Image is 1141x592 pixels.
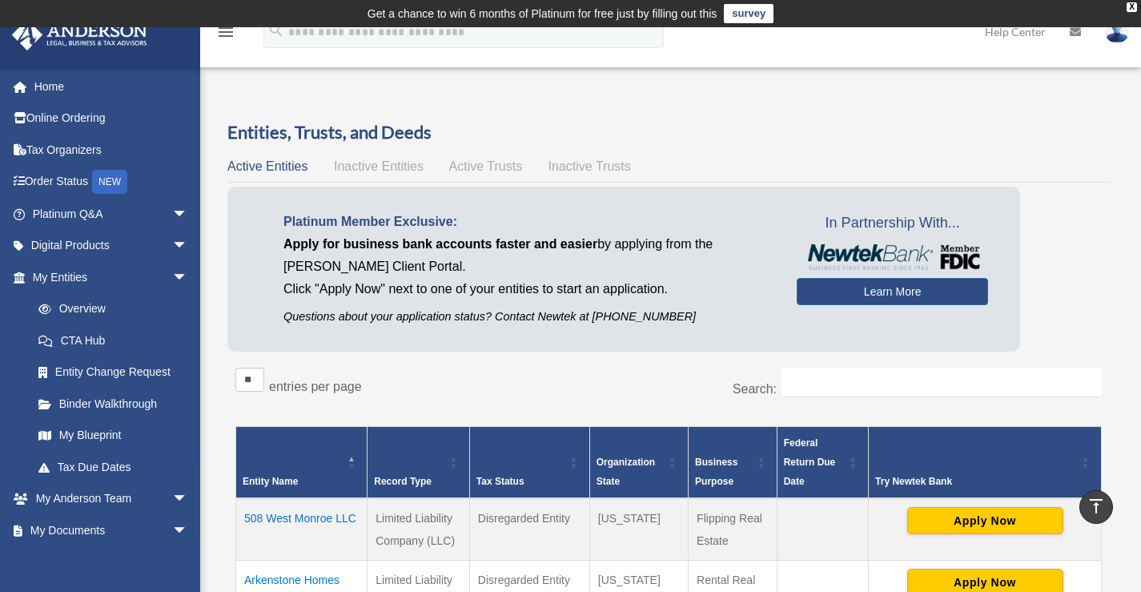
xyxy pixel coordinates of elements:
[11,198,212,230] a: Platinum Q&Aarrow_drop_down
[724,4,773,23] a: survey
[368,4,717,23] div: Get a chance to win 6 months of Platinum for free just by filling out this
[334,159,424,173] span: Inactive Entities
[22,356,204,389] a: Entity Change Request
[283,237,597,251] span: Apply for business bank accounts faster and easier
[11,134,212,166] a: Tax Organizers
[172,198,204,231] span: arrow_drop_down
[368,498,470,561] td: Limited Liability Company (LLC)
[797,278,988,305] a: Learn More
[22,388,204,420] a: Binder Walkthrough
[597,457,655,487] span: Organization State
[11,166,212,199] a: Order StatusNEW
[869,427,1102,499] th: Try Newtek Bank : Activate to sort
[22,451,204,483] a: Tax Due Dates
[589,498,688,561] td: [US_STATE]
[22,420,204,452] a: My Blueprint
[1127,2,1137,12] div: close
[1087,497,1106,516] i: vertical_align_top
[216,22,235,42] i: menu
[469,498,589,561] td: Disregarded Entity
[797,211,988,236] span: In Partnership With...
[1079,490,1113,524] a: vertical_align_top
[11,514,212,546] a: My Documentsarrow_drop_down
[216,28,235,42] a: menu
[784,437,836,487] span: Federal Return Due Date
[267,22,285,39] i: search
[236,498,368,561] td: 508 West Monroe LLC
[172,483,204,516] span: arrow_drop_down
[172,230,204,263] span: arrow_drop_down
[11,261,204,293] a: My Entitiesarrow_drop_down
[172,261,204,294] span: arrow_drop_down
[689,498,777,561] td: Flipping Real Estate
[805,244,980,270] img: NewtekBankLogoSM.png
[283,211,773,233] p: Platinum Member Exclusive:
[11,483,212,515] a: My Anderson Teamarrow_drop_down
[283,233,773,278] p: by applying from the [PERSON_NAME] Client Portal.
[227,120,1110,145] h3: Entities, Trusts, and Deeds
[283,278,773,300] p: Click "Apply Now" next to one of your entities to start an application.
[172,514,204,547] span: arrow_drop_down
[476,476,524,487] span: Tax Status
[269,380,362,393] label: entries per page
[11,103,212,135] a: Online Ordering
[875,472,1077,491] div: Try Newtek Bank
[695,457,737,487] span: Business Purpose
[689,427,777,499] th: Business Purpose: Activate to sort
[22,324,204,356] a: CTA Hub
[368,427,470,499] th: Record Type: Activate to sort
[589,427,688,499] th: Organization State: Activate to sort
[11,70,212,103] a: Home
[7,19,152,50] img: Anderson Advisors Platinum Portal
[283,307,773,327] p: Questions about your application status? Contact Newtek at [PHONE_NUMBER]
[22,293,196,325] a: Overview
[1105,20,1129,43] img: User Pic
[227,159,307,173] span: Active Entities
[11,230,212,262] a: Digital Productsarrow_drop_down
[374,476,432,487] span: Record Type
[243,476,298,487] span: Entity Name
[777,427,868,499] th: Federal Return Due Date: Activate to sort
[548,159,631,173] span: Inactive Trusts
[907,507,1063,534] button: Apply Now
[733,382,777,396] label: Search:
[92,170,127,194] div: NEW
[236,427,368,499] th: Entity Name: Activate to invert sorting
[469,427,589,499] th: Tax Status: Activate to sort
[449,159,523,173] span: Active Trusts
